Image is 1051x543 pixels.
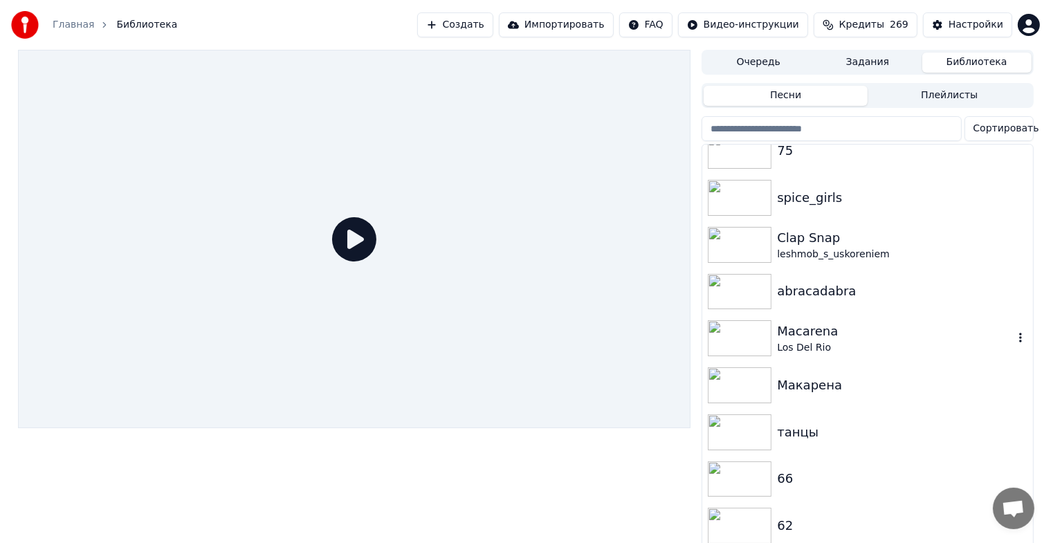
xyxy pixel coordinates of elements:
div: Clap Snap [777,228,1027,248]
button: Настройки [923,12,1012,37]
img: youka [11,11,39,39]
nav: breadcrumb [53,18,177,32]
button: Плейлисты [868,86,1032,106]
div: leshmob_s_uskoreniem [777,248,1027,261]
button: Очередь [704,53,813,73]
div: танцы [777,423,1027,442]
div: abracadabra [777,282,1027,301]
a: Главная [53,18,94,32]
div: Macarena [777,322,1013,341]
div: spice_girls [777,188,1027,208]
button: Задания [813,53,922,73]
span: Библиотека [116,18,177,32]
button: Импортировать [499,12,614,37]
span: Сортировать [974,122,1039,136]
button: Создать [417,12,493,37]
div: 62 [777,516,1027,535]
span: 269 [890,18,908,32]
a: Открытый чат [993,488,1034,529]
div: Настройки [949,18,1003,32]
button: Видео-инструкции [678,12,808,37]
div: 66 [777,469,1027,488]
span: Кредиты [839,18,884,32]
button: FAQ [619,12,673,37]
div: Макарена [777,376,1027,395]
button: Библиотека [922,53,1032,73]
div: Los Del Rio [777,341,1013,355]
button: Кредиты269 [814,12,917,37]
div: 75 [777,141,1027,160]
button: Песни [704,86,868,106]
